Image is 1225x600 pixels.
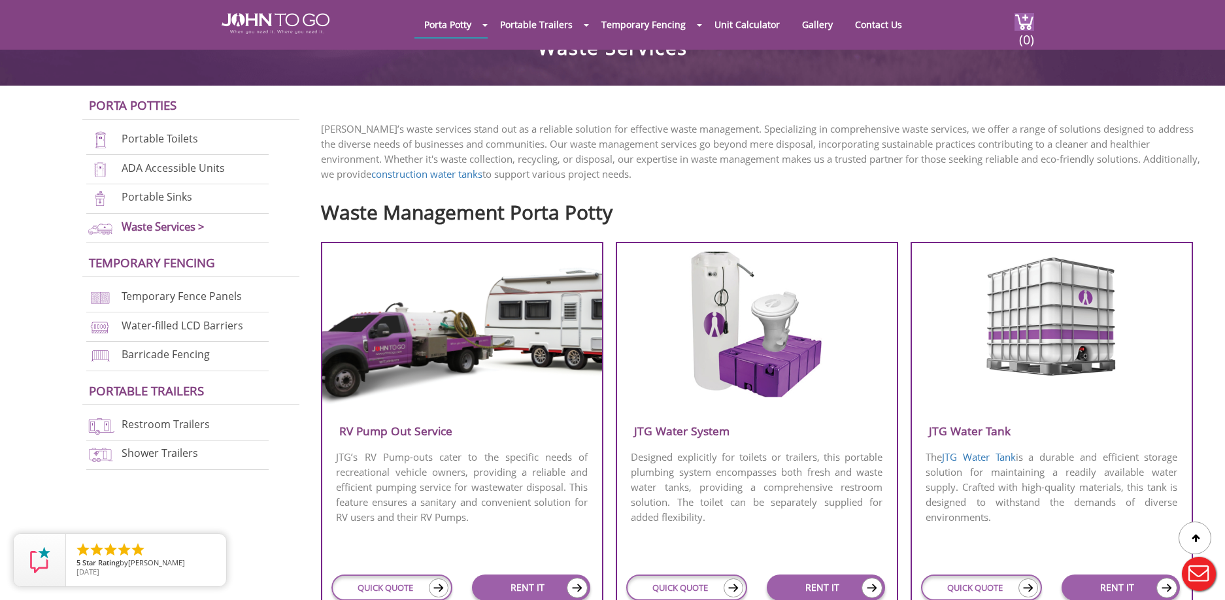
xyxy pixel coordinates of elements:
img: cart a [1015,13,1034,31]
img: water-filled%20barriers-new.png [86,318,114,336]
a: Temporary Fencing [89,254,215,271]
span: 5 [76,558,80,567]
a: Porta Potties [89,97,176,113]
img: JOHN to go [222,13,329,34]
a: Temporary Fence Panels [122,289,242,303]
img: restroom-trailers-new.png [86,417,114,435]
img: fresh-water-system.png [688,252,826,399]
li:  [75,542,91,558]
img: icon [567,578,588,598]
a: JTG Water Tank [942,450,1015,463]
a: Portable trailers [89,382,204,399]
span: (0) [1018,20,1034,48]
span: [PERSON_NAME] [128,558,185,567]
a: Shower Trailers [122,446,198,461]
a: Barricade Fencing [122,348,210,362]
a: Waste Services > [122,219,205,234]
li:  [89,542,105,558]
a: Unit Calculator [705,12,790,37]
li:  [103,542,118,558]
span: Star Rating [82,558,120,567]
img: icon [1018,578,1038,597]
img: icon [724,578,743,597]
img: waste-services-new.png [86,220,114,237]
h2: Waste Management Porta Potty [321,195,1205,223]
a: ADA Accessible Units [122,161,225,175]
img: Review Rating [27,547,53,573]
h3: RV Pump Out Service [322,420,602,442]
li:  [130,542,146,558]
button: Live Chat [1173,548,1225,600]
span: [DATE] [76,567,99,576]
img: icon [429,578,448,597]
a: Restroom Trailers [122,417,210,431]
p: Designed explicitly for toilets or trailers, this portable plumbing system encompasses both fresh... [617,448,897,526]
a: Portable Toilets [122,131,198,146]
p: The is a durable and efficient storage solution for maintaining a readily available water supply.... [912,448,1192,526]
h3: JTG Water Tank [912,420,1192,442]
a: Temporary Fencing [592,12,696,37]
a: Water-filled LCD Barriers [122,318,243,333]
p: JTG’s RV Pump-outs cater to the specific needs of recreational vehicle owners, providing a reliab... [322,448,602,526]
a: Contact Us [845,12,912,37]
a: Gallery [792,12,843,37]
img: portable-toilets-new.png [86,131,114,149]
img: ADA-units-new.png [86,161,114,178]
img: portable-sinks-new.png [86,190,114,207]
h3: JTG Water System [617,420,897,442]
img: rv-pump-out.png [322,252,602,407]
img: barricade-fencing-icon-new.png [86,347,114,365]
a: Portable Sinks [122,190,192,205]
img: shower-trailers-new.png [86,446,114,463]
img: chan-link-fencing-new.png [86,289,114,307]
a: Porta Potty [414,12,481,37]
img: icon [1156,578,1177,598]
a: construction water tanks [371,167,482,180]
img: icon [862,578,882,598]
a: Portable Trailers [490,12,582,37]
li:  [116,542,132,558]
img: water-tank.png [981,252,1122,376]
p: [PERSON_NAME]’s waste services stand out as a reliable solution for effective waste management. S... [321,122,1205,182]
span: by [76,559,216,568]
